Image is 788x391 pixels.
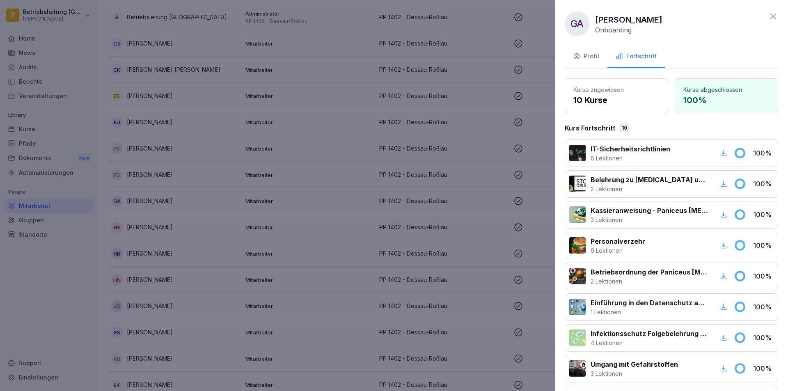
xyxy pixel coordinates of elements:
p: 4 Lektionen [591,338,708,347]
p: 100 % [753,148,774,158]
p: Onboarding [595,26,632,34]
p: Kurse zugewiesen [573,85,660,94]
p: 100 % [753,271,774,281]
p: 2 Lektionen [591,277,708,286]
p: Kurse abgeschlossen [683,85,770,94]
p: 100 % [753,210,774,220]
p: 100 % [753,240,774,250]
div: 10 [619,123,630,133]
p: Kurs Fortschritt [565,123,615,133]
p: 2 Lektionen [591,185,708,193]
button: Profil [565,46,607,68]
p: 1 Lektionen [591,308,708,316]
p: Umgang mit Gefahrstoffen [591,359,678,369]
div: Fortschritt [616,52,657,61]
p: 10 Kurse [573,94,660,106]
button: Fortschritt [607,46,665,68]
p: 100 % [753,333,774,343]
p: 100 % [683,94,770,106]
p: 6 Lektionen [591,154,670,162]
p: Betriebsordnung der Paniceus [MEDICAL_DATA] Systemzentrale [591,267,708,277]
p: 100 % [753,302,774,312]
div: Profil [573,52,599,61]
p: Infektionsschutz Folgebelehrung (nach §43 IfSG) [591,329,708,338]
p: 3 Lektionen [591,369,678,378]
p: 100 % [753,179,774,189]
p: Kassieranweisung - Paniceus [MEDICAL_DATA] Systemzentrale GmbH [591,206,708,215]
p: Personalverzehr [591,236,645,246]
p: 3 Lektionen [591,215,708,224]
p: 9 Lektionen [591,246,645,255]
p: Einführung in den Datenschutz am Arbeitsplatz nach Art. 13 ff. DSGVO [591,298,708,308]
p: [PERSON_NAME] [595,14,662,26]
div: GA [565,11,589,36]
p: IT-Sicherheitsrichtlinien [591,144,670,154]
p: Belehrung zu [MEDICAL_DATA] und Betäubungsmitteln am Arbeitsplatz [591,175,708,185]
p: 100 % [753,364,774,373]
